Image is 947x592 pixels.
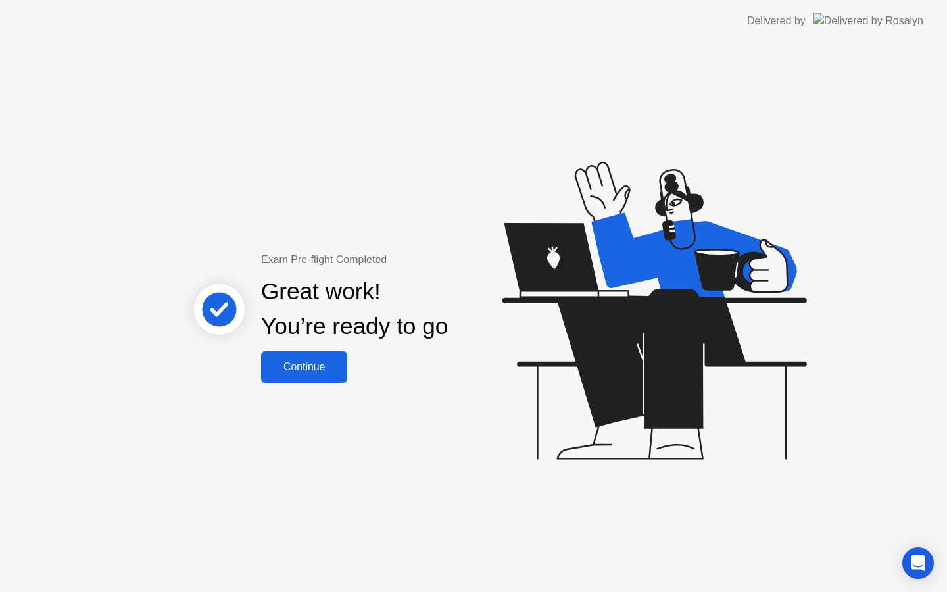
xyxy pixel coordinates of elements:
div: Delivered by [747,13,806,29]
button: Continue [261,351,347,383]
div: Great work! You’re ready to go [261,274,448,344]
img: Delivered by Rosalyn [813,13,923,28]
div: Continue [265,361,343,373]
div: Open Intercom Messenger [902,547,934,579]
div: Exam Pre-flight Completed [261,252,533,268]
